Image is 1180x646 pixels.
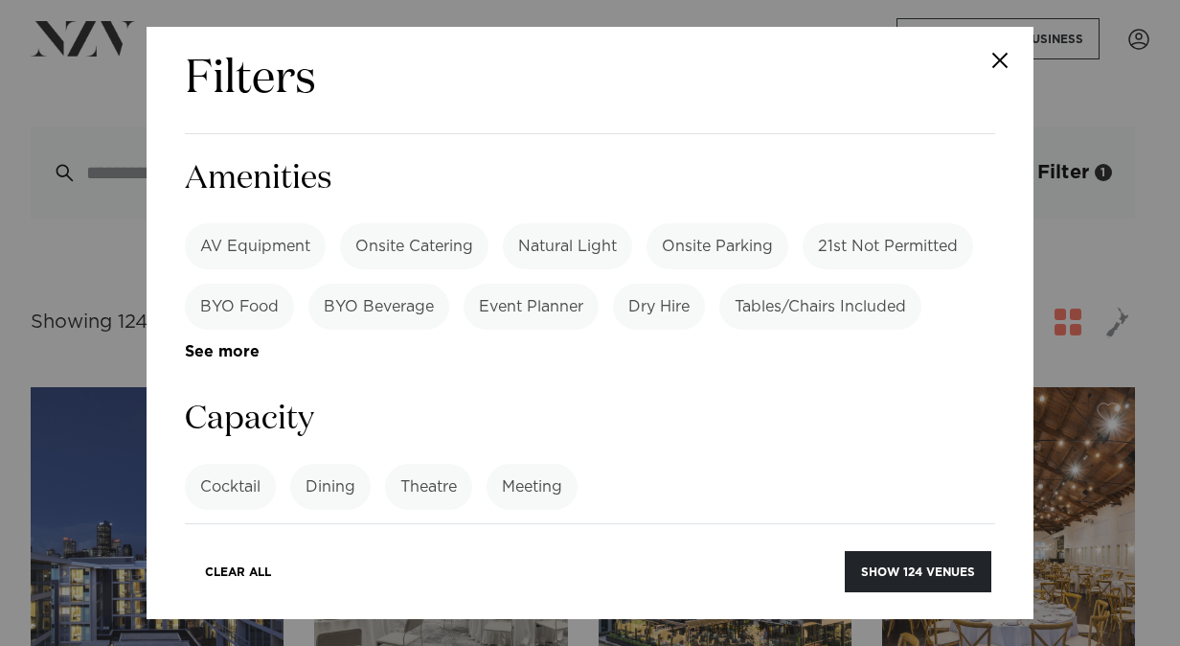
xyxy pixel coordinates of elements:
button: Show 124 venues [845,551,991,592]
label: Meeting [487,464,578,510]
label: Natural Light [503,223,632,269]
h2: Filters [185,50,316,110]
label: Theatre [385,464,472,510]
label: AV Equipment [185,223,326,269]
label: Cocktail [185,464,276,510]
h3: Capacity [185,398,995,441]
label: BYO Beverage [308,284,449,330]
button: Close [966,27,1033,94]
button: Clear All [189,551,287,592]
label: 21st Not Permitted [803,223,973,269]
label: Onsite Parking [647,223,788,269]
label: Tables/Chairs Included [719,284,921,330]
label: Event Planner [464,284,599,330]
label: Dining [290,464,371,510]
label: Dry Hire [613,284,705,330]
label: BYO Food [185,284,294,330]
h3: Amenities [185,157,995,200]
label: Onsite Catering [340,223,488,269]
